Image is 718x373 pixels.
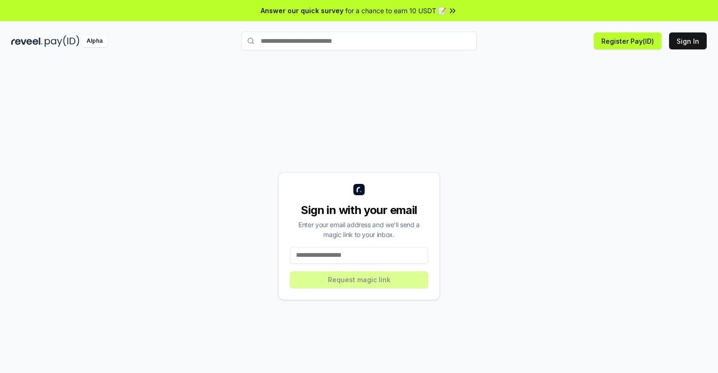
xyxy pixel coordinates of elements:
span: Answer our quick survey [261,6,343,16]
div: Alpha [81,35,108,47]
span: for a chance to earn 10 USDT 📝 [345,6,446,16]
img: logo_small [353,184,365,195]
div: Sign in with your email [290,203,428,218]
img: pay_id [45,35,80,47]
button: Register Pay(ID) [594,32,662,49]
button: Sign In [669,32,707,49]
img: reveel_dark [11,35,43,47]
div: Enter your email address and we’ll send a magic link to your inbox. [290,220,428,239]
